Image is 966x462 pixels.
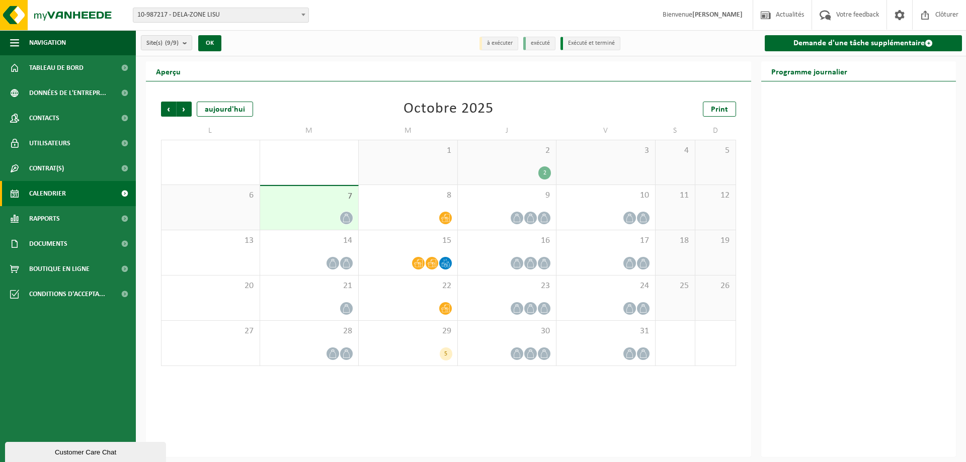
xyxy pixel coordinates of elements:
span: 5 [700,145,730,156]
span: Données de l'entrepr... [29,80,106,106]
span: 31 [561,326,650,337]
strong: [PERSON_NAME] [692,11,743,19]
span: Précédent [161,102,176,117]
span: 14 [265,235,354,246]
span: 20 [167,281,255,292]
span: 19 [700,235,730,246]
div: 5 [440,347,452,360]
span: 3 [561,145,650,156]
span: Tableau de bord [29,55,84,80]
span: 2 [463,145,551,156]
span: Site(s) [146,36,179,51]
span: Contrat(s) [29,156,64,181]
li: exécuté [523,37,555,50]
span: 1 [364,145,452,156]
span: 11 [661,190,690,201]
span: 26 [700,281,730,292]
span: 8 [364,190,452,201]
div: Octobre 2025 [404,102,494,117]
count: (9/9) [165,40,179,46]
span: 16 [463,235,551,246]
span: 25 [661,281,690,292]
span: Conditions d'accepta... [29,282,105,307]
span: 29 [364,326,452,337]
span: 27 [167,326,255,337]
span: Calendrier [29,181,66,206]
h2: Programme journalier [761,61,857,81]
h2: Aperçu [146,61,191,81]
span: 24 [561,281,650,292]
span: 7 [265,191,354,202]
span: 30 [463,326,551,337]
td: J [458,122,557,140]
span: 18 [661,235,690,246]
span: 10-987217 - DELA-ZONE LISU [133,8,309,23]
td: V [556,122,656,140]
span: 12 [700,190,730,201]
span: Documents [29,231,67,256]
td: L [161,122,260,140]
span: 28 [265,326,354,337]
span: Suivant [177,102,192,117]
span: 6 [167,190,255,201]
span: Boutique en ligne [29,256,90,282]
span: 22 [364,281,452,292]
a: Demande d'une tâche supplémentaire [765,35,962,51]
td: S [656,122,696,140]
li: à exécuter [479,37,518,50]
td: D [695,122,736,140]
li: Exécuté et terminé [560,37,620,50]
span: 9 [463,190,551,201]
div: 2 [538,166,551,179]
span: Contacts [29,106,59,131]
button: OK [198,35,221,51]
td: M [359,122,458,140]
span: 4 [661,145,690,156]
span: 23 [463,281,551,292]
span: 13 [167,235,255,246]
span: 17 [561,235,650,246]
td: M [260,122,359,140]
a: Print [703,102,736,117]
span: Print [711,106,728,114]
span: Utilisateurs [29,131,70,156]
span: 15 [364,235,452,246]
div: aujourd'hui [197,102,253,117]
button: Site(s)(9/9) [141,35,192,50]
span: 21 [265,281,354,292]
iframe: chat widget [5,440,168,462]
span: Navigation [29,30,66,55]
span: Rapports [29,206,60,231]
span: 10-987217 - DELA-ZONE LISU [133,8,308,22]
span: 10 [561,190,650,201]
